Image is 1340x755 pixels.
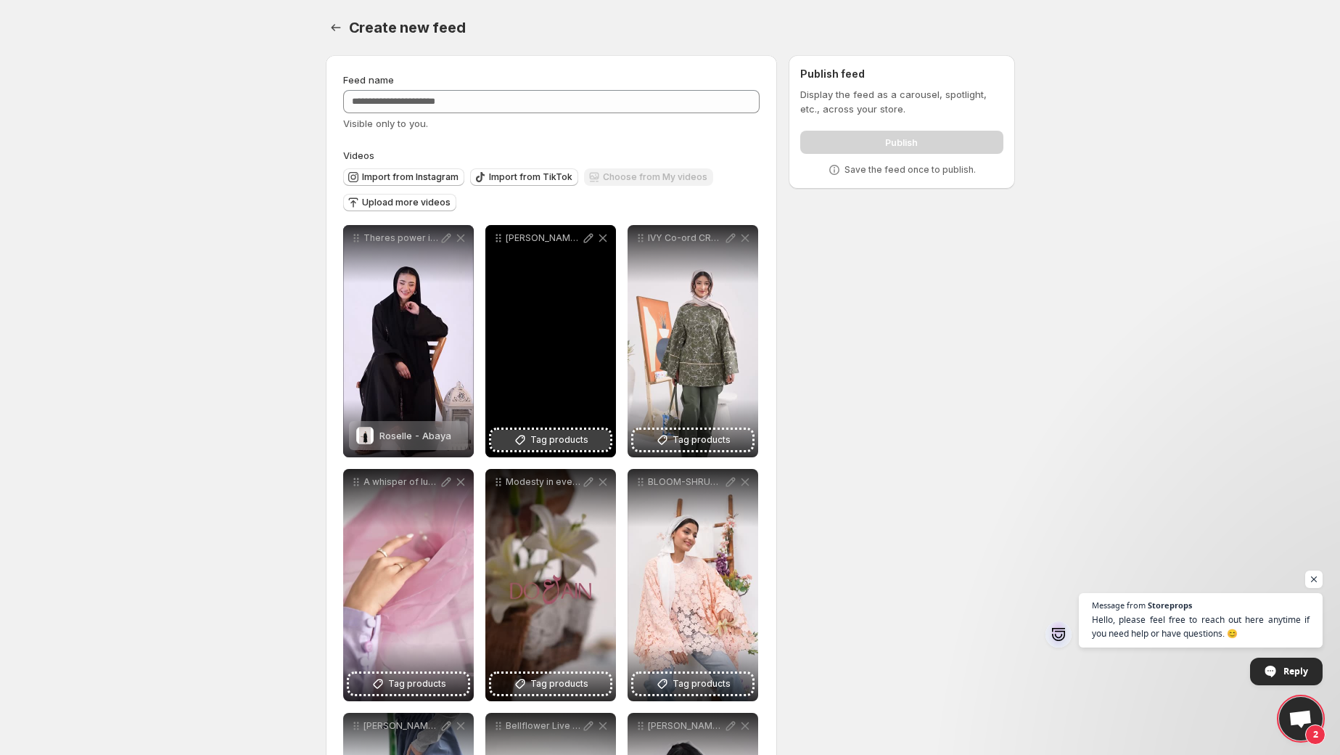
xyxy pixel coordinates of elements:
p: Save the feed once to publish. [844,164,976,176]
span: Videos [343,150,374,161]
button: Upload more videos [343,194,456,211]
p: Theres power in simplicity and this black abaya says it all abaya simplicity doain [363,232,439,244]
span: Tag products [388,677,446,691]
p: [PERSON_NAME]-Skirt Live Now VISUAL anzakstudio FIRST aleekhanmakeup [MEDICAL_DATA] official_tuba... [363,720,439,732]
span: Tag products [673,433,731,447]
span: Hello, please feel free to reach out here anytime if you need help or have questions. 😊 [1092,613,1310,640]
p: [PERSON_NAME] with [PERSON_NAME] skirt Live Now FILM anzakstudio FIRST aleekhanmakeup [MEDICAL_DA... [648,720,723,732]
button: Import from Instagram [343,168,464,186]
h2: Publish feed [800,67,1003,81]
span: Create new feed [349,19,466,36]
p: Modesty in every thread Credits Visuals zunaisheikh Mua aleekhanmakeup [MEDICAL_DATA] emaanhsn_ D... [506,476,581,488]
button: Tag products [633,430,752,450]
p: Bellflower Live Now FILM anzakstudio FIRST aleekhanmakeup [MEDICAL_DATA] official_tubarao DESIGN ... [506,720,581,732]
button: Tag products [633,674,752,694]
span: Upload more videos [362,197,451,208]
div: A whisper of luxury in every drape Modest Fashion Modestwear Eid Collection ModestEidLooks DoAinT... [343,469,474,701]
button: Settings [326,17,346,38]
span: Import from TikTok [489,171,572,183]
div: Modesty in every thread Credits Visuals zunaisheikh Mua aleekhanmakeup [MEDICAL_DATA] emaanhsn_ D... [485,469,616,701]
span: Tag products [530,677,588,691]
span: Visible only to you. [343,118,428,129]
span: Tag products [673,677,731,691]
div: [PERSON_NAME] where tradition meets modern finesseTag products [485,225,616,457]
p: A whisper of luxury in every drape Modest Fashion Modestwear Eid Collection ModestEidLooks DoAin [363,476,439,488]
div: IVY Co-ord CREDITS Film anzakstudio Mua aleekhanmakeup [MEDICAL_DATA] mahnoorakbr Design commonpi... [628,225,758,457]
p: BLOOM-SHRUG CREDITS Visuals zunaisheikh Mua aleekhanmakeup [MEDICAL_DATA] hamnaahmed_ Design comm... [648,476,723,488]
div: Theres power in simplicity and this black abaya says it all abaya simplicity doainRoselle - Abaya... [343,225,474,457]
span: 2 [1305,725,1325,745]
span: Roselle - Abaya [379,430,451,441]
div: BLOOM-SHRUG CREDITS Visuals zunaisheikh Mua aleekhanmakeup [MEDICAL_DATA] hamnaahmed_ Design comm... [628,469,758,701]
button: Tag products [349,674,468,694]
span: Reply [1283,658,1308,684]
a: Open chat [1279,697,1323,740]
button: Import from TikTok [470,168,578,186]
span: Tag products [530,433,588,447]
p: IVY Co-ord CREDITS Film anzakstudio Mua aleekhanmakeup [MEDICAL_DATA] mahnoorakbr Design commonpi... [648,232,723,244]
p: Display the feed as a carousel, spotlight, etc., across your store. [800,87,1003,116]
button: Tag products [491,430,610,450]
span: Storeprops [1148,601,1192,609]
p: [PERSON_NAME] where tradition meets modern finesse [506,232,581,244]
span: Message from [1092,601,1146,609]
span: Feed name [343,74,394,86]
span: Import from Instagram [362,171,459,183]
button: Tag products [491,674,610,694]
